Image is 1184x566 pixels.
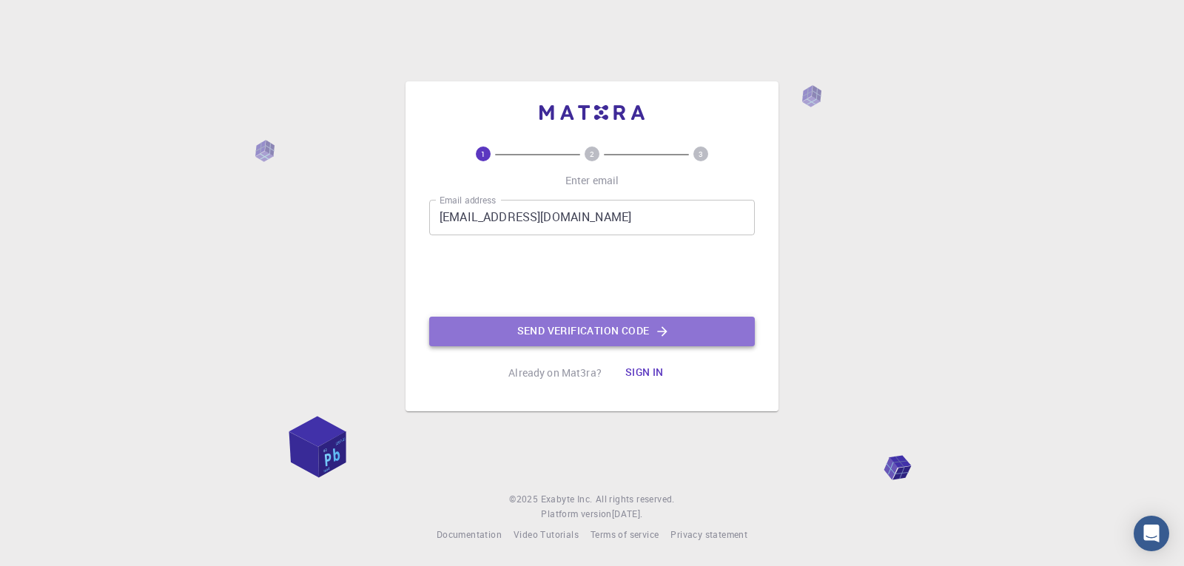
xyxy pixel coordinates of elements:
[509,492,540,507] span: © 2025
[590,149,594,159] text: 2
[541,492,593,507] a: Exabyte Inc.
[429,317,755,346] button: Send verification code
[1134,516,1169,551] div: Open Intercom Messenger
[565,173,619,188] p: Enter email
[481,149,485,159] text: 1
[541,507,611,522] span: Platform version
[591,528,659,540] span: Terms of service
[670,528,747,542] a: Privacy statement
[541,493,593,505] span: Exabyte Inc.
[596,492,675,507] span: All rights reserved.
[508,365,602,380] p: Already on Mat3ra?
[670,528,747,540] span: Privacy statement
[440,194,496,206] label: Email address
[514,528,579,542] a: Video Tutorials
[514,528,579,540] span: Video Tutorials
[480,247,704,305] iframe: reCAPTCHA
[612,508,643,519] span: [DATE] .
[437,528,502,540] span: Documentation
[613,358,676,388] button: Sign in
[591,528,659,542] a: Terms of service
[699,149,703,159] text: 3
[437,528,502,542] a: Documentation
[612,507,643,522] a: [DATE].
